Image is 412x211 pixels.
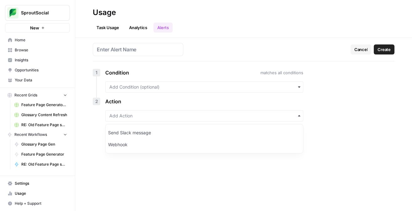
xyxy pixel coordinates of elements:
a: Glossary Page Gen [12,139,70,149]
span: Help + Support [15,201,67,206]
span: Create [378,46,391,53]
span: Feature Page Generator [21,152,67,157]
a: Cancel [351,44,372,54]
span: Glossary Page Gen [21,142,67,147]
button: Recent Workflows [5,130,70,139]
button: New [5,23,70,33]
input: Enter Alert Name [97,46,179,53]
span: Opportunities [15,67,67,73]
span: Feature Page Generator Grid [21,102,67,108]
button: Recent Grids [5,90,70,100]
a: Analytics [125,23,151,33]
div: Usage [93,8,116,18]
span: Settings [15,181,67,186]
span: Glossary Content Refresh [21,112,67,118]
a: Home [5,35,70,45]
span: Condition [105,69,129,76]
input: Add Condition (optional) [109,84,299,90]
a: RE: Old Feature Page scrape and markdown [12,159,70,169]
span: 1 [96,69,97,76]
span: matches all conditions [260,69,303,76]
span: Action [105,98,121,105]
a: Browse [5,45,70,55]
a: Settings [5,178,70,188]
span: New [30,25,39,31]
a: Feature Page Generator [12,149,70,159]
span: Browse [15,47,67,53]
span: RE: Old Feature Page scrape and markdown [21,162,67,167]
span: Your Data [15,77,67,83]
span: Home [15,37,67,43]
span: Cancel [354,46,368,53]
button: Workspace: SproutSocial [5,5,70,21]
a: Your Data [5,75,70,85]
span: SproutSocial [21,10,59,16]
button: Help + Support [5,198,70,208]
button: Create [374,44,394,54]
a: Alerts [154,23,173,33]
a: Opportunities [5,65,70,75]
a: Task Usage [93,23,123,33]
a: RE: Old Feature Page scrape and markdown Grid [12,120,70,130]
span: RE: Old Feature Page scrape and markdown Grid [21,122,67,128]
span: 2 [95,98,98,105]
img: SproutSocial Logo [7,7,18,18]
input: Add Action [109,113,299,119]
span: Insights [15,57,67,63]
a: Feature Page Generator Grid [12,100,70,110]
span: Recent Workflows [14,132,47,137]
a: Usage [5,188,70,198]
span: Usage [15,191,67,196]
span: Recent Grids [14,92,37,98]
a: Insights [5,55,70,65]
a: Glossary Content Refresh [12,110,70,120]
div: Send Slack message [106,127,303,139]
div: Webhook [106,139,303,151]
